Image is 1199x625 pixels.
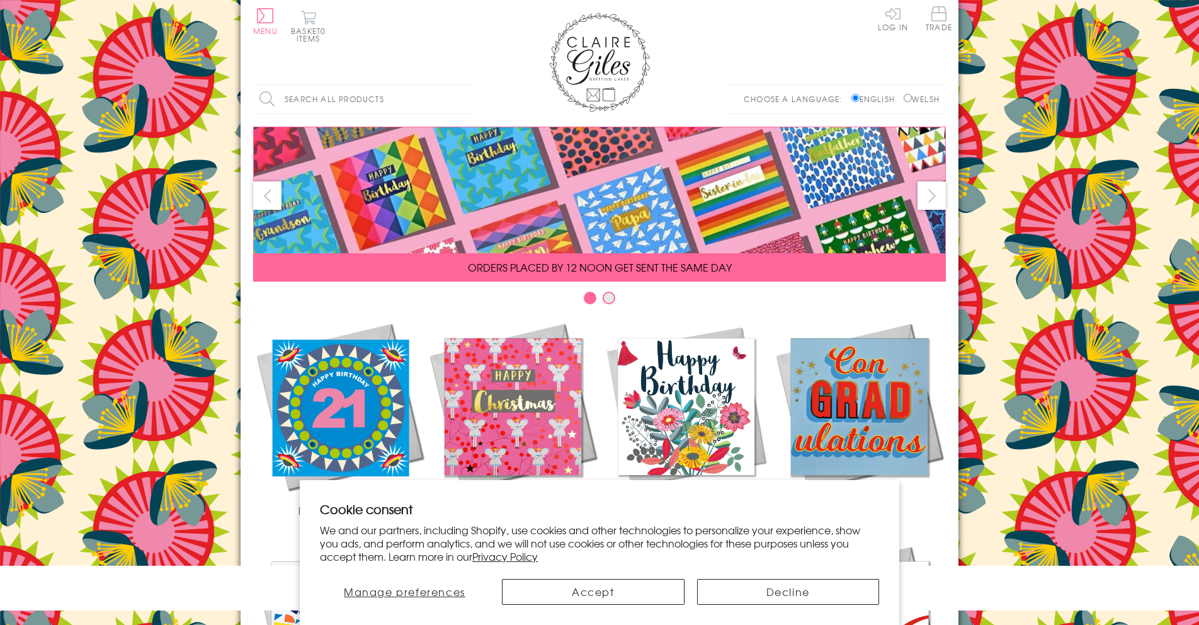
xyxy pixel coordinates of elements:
span: Menu [253,25,278,37]
button: next [918,181,946,210]
button: prev [253,181,281,210]
a: New Releases [253,320,426,518]
span: Trade [926,6,952,31]
button: Accept [502,579,685,605]
span: Manage preferences [344,584,465,599]
span: ORDERS PLACED BY 12 NOON GET SENT THE SAME DAY [468,260,732,275]
button: Carousel Page 1 (Current Slide) [584,292,596,304]
a: Log In [878,6,908,31]
a: Christmas [426,320,599,518]
a: Birthdays [599,320,773,518]
h2: Cookie consent [320,500,879,518]
input: Search all products [253,85,474,113]
a: Academic [773,320,946,518]
button: Basket0 items [291,10,326,42]
input: Search [461,85,474,113]
button: Decline [697,579,880,605]
div: Carousel Pagination [253,291,946,311]
button: Manage preferences [320,579,489,605]
label: Welsh [904,93,940,105]
span: 0 items [297,25,326,44]
img: Claire Giles Greetings Cards [549,13,650,112]
button: Carousel Page 2 [603,292,615,304]
input: Welsh [904,94,912,102]
p: We and our partners, including Shopify, use cookies and other technologies to personalize your ex... [320,524,879,563]
input: English [851,94,860,102]
span: New Releases [298,503,381,518]
a: Privacy Policy [472,549,538,564]
a: Trade [926,6,952,33]
button: Menu [253,8,278,35]
p: Choose a language: [744,93,849,105]
label: English [851,93,901,105]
